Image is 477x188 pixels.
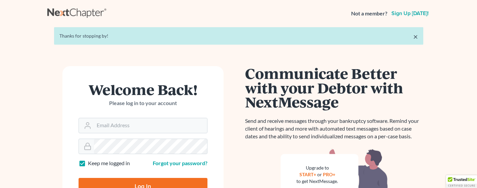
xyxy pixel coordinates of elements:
a: START+ [299,172,316,177]
div: Thanks for stopping by! [59,33,418,39]
strong: Not a member? [351,10,387,17]
a: Sign up [DATE]! [390,11,430,16]
h1: Welcome Back! [79,82,207,97]
span: or [317,172,322,177]
div: to get NextMessage. [297,178,338,185]
p: Please log in to your account [79,99,207,107]
div: Upgrade to [297,164,338,171]
a: × [413,33,418,41]
p: Send and receive messages through your bankruptcy software. Remind your client of hearings and mo... [245,117,423,140]
h1: Communicate Better with your Debtor with NextMessage [245,66,423,109]
input: Email Address [94,118,207,133]
a: PRO+ [323,172,335,177]
label: Keep me logged in [88,159,130,167]
div: TrustedSite Certified [446,175,477,188]
a: Forgot your password? [153,160,207,166]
